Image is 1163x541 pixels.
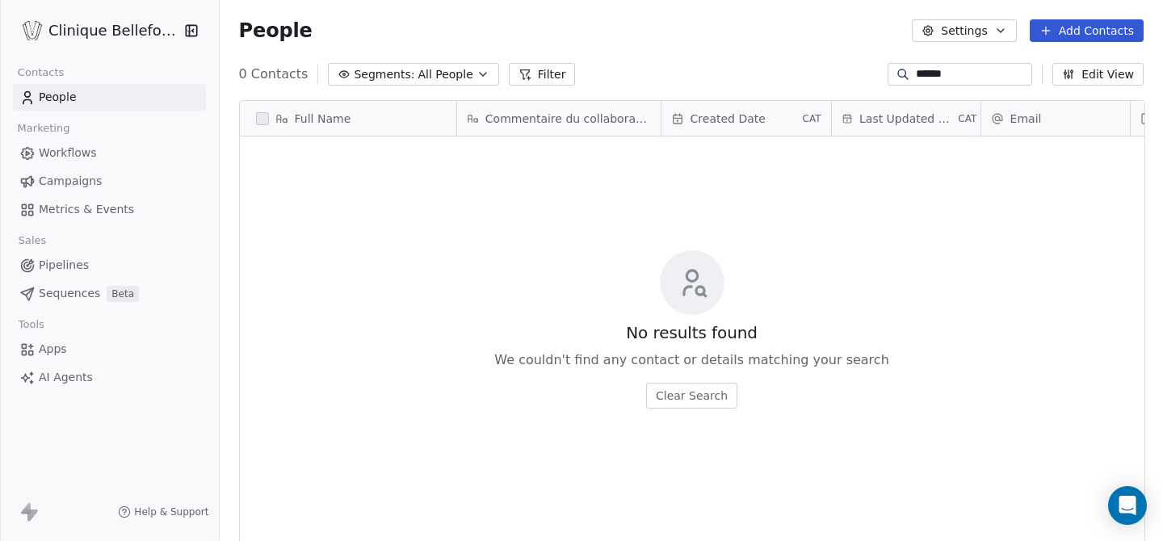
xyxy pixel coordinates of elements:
[39,257,89,274] span: Pipelines
[13,336,206,363] a: Apps
[13,252,206,279] a: Pipelines
[646,383,737,409] button: Clear Search
[240,136,457,539] div: grid
[626,321,758,344] span: No results found
[13,364,206,391] a: AI Agents
[494,350,888,370] span: We couldn't find any contact or details matching your search
[1108,486,1147,525] div: Open Intercom Messenger
[39,285,100,302] span: Sequences
[10,116,77,140] span: Marketing
[39,341,67,358] span: Apps
[981,101,1130,136] div: Email
[118,505,208,518] a: Help & Support
[295,111,351,127] span: Full Name
[239,65,309,84] span: 0 Contacts
[11,312,51,337] span: Tools
[354,66,414,83] span: Segments:
[13,196,206,223] a: Metrics & Events
[39,369,93,386] span: AI Agents
[39,89,77,106] span: People
[39,201,134,218] span: Metrics & Events
[13,168,206,195] a: Campaigns
[107,286,139,302] span: Beta
[240,101,456,136] div: Full Name
[13,84,206,111] a: People
[509,63,576,86] button: Filter
[19,17,173,44] button: Clinique Bellefontaine
[39,145,97,161] span: Workflows
[11,229,53,253] span: Sales
[23,21,42,40] img: Logo_Bellefontaine_Black.png
[1052,63,1144,86] button: Edit View
[13,140,206,166] a: Workflows
[13,280,206,307] a: SequencesBeta
[48,20,180,41] span: Clinique Bellefontaine
[457,101,661,136] div: Commentaire du collaborateur
[661,101,831,136] div: Created DateCAT
[958,112,976,125] span: CAT
[1030,19,1144,42] button: Add Contacts
[691,111,766,127] span: Created Date
[39,173,102,190] span: Campaigns
[239,19,313,43] span: People
[912,19,1016,42] button: Settings
[485,111,651,127] span: Commentaire du collaborateur
[10,61,71,85] span: Contacts
[134,505,208,518] span: Help & Support
[859,111,955,127] span: Last Updated Date
[1010,111,1042,127] span: Email
[802,112,821,125] span: CAT
[832,101,980,136] div: Last Updated DateCAT
[418,66,472,83] span: All People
